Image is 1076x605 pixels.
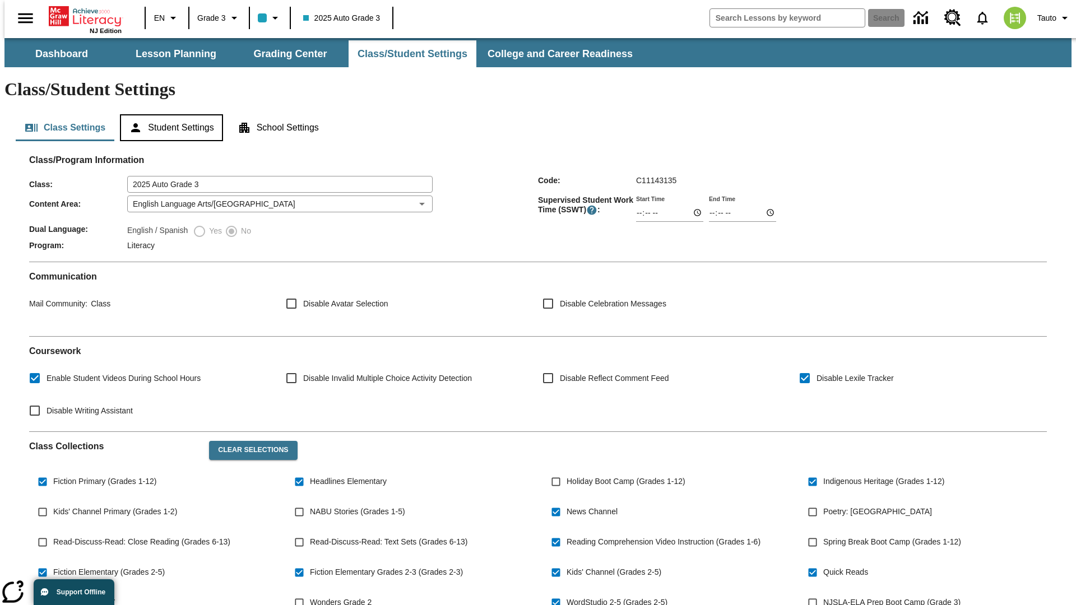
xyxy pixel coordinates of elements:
[206,225,222,237] span: Yes
[823,476,944,487] span: Indigenous Heritage (Grades 1-12)
[29,241,127,250] span: Program :
[303,373,472,384] span: Disable Invalid Multiple Choice Activity Detection
[310,536,467,548] span: Read-Discuss-Read: Text Sets (Grades 6-13)
[567,566,661,578] span: Kids' Channel (Grades 2-5)
[34,579,114,605] button: Support Offline
[29,180,127,189] span: Class :
[479,40,642,67] button: College and Career Readiness
[16,114,114,141] button: Class Settings
[997,3,1033,32] button: Select a new avatar
[1037,12,1056,24] span: Tauto
[229,114,328,141] button: School Settings
[538,196,636,216] span: Supervised Student Work Time (SSWT) :
[823,566,868,578] span: Quick Reads
[53,536,230,548] span: Read-Discuss-Read: Close Reading (Grades 6-13)
[6,40,118,67] button: Dashboard
[253,8,286,28] button: Class color is light blue. Change class color
[49,4,122,34] div: Home
[560,373,669,384] span: Disable Reflect Comment Feed
[4,40,643,67] div: SubNavbar
[1004,7,1026,29] img: avatar image
[710,9,865,27] input: search field
[127,225,188,238] label: English / Spanish
[29,299,87,308] span: Mail Community :
[120,40,232,67] button: Lesson Planning
[29,166,1047,253] div: Class/Program Information
[538,176,636,185] span: Code :
[709,194,735,203] label: End Time
[349,40,476,67] button: Class/Student Settings
[47,405,133,417] span: Disable Writing Assistant
[87,299,110,308] span: Class
[310,476,387,487] span: Headlines Elementary
[636,176,676,185] span: C11143135
[57,588,105,596] span: Support Offline
[53,566,165,578] span: Fiction Elementary (Grades 2-5)
[47,373,201,384] span: Enable Student Videos During School Hours
[560,298,666,310] span: Disable Celebration Messages
[567,506,618,518] span: News Channel
[53,476,156,487] span: Fiction Primary (Grades 1-12)
[127,196,433,212] div: English Language Arts/[GEOGRAPHIC_DATA]
[29,346,1047,422] div: Coursework
[127,176,433,193] input: Class
[310,506,405,518] span: NABU Stories (Grades 1-5)
[636,194,665,203] label: Start Time
[586,204,597,216] button: Supervised Student Work Time is the timeframe when students can take LevelSet and when lessons ar...
[120,114,222,141] button: Student Settings
[968,3,997,32] a: Notifications
[817,373,894,384] span: Disable Lexile Tracker
[29,346,1047,356] h2: Course work
[209,441,297,460] button: Clear Selections
[53,506,177,518] span: Kids' Channel Primary (Grades 1-2)
[567,476,685,487] span: Holiday Boot Camp (Grades 1-12)
[310,566,463,578] span: Fiction Elementary Grades 2-3 (Grades 2-3)
[238,225,251,237] span: No
[303,298,388,310] span: Disable Avatar Selection
[193,8,245,28] button: Grade: Grade 3, Select a grade
[197,12,226,24] span: Grade 3
[9,2,42,35] button: Open side menu
[567,536,760,548] span: Reading Comprehension Video Instruction (Grades 1-6)
[823,536,961,548] span: Spring Break Boot Camp (Grades 1-12)
[4,79,1072,100] h1: Class/Student Settings
[29,271,1047,327] div: Communication
[16,114,1060,141] div: Class/Student Settings
[29,155,1047,165] h2: Class/Program Information
[29,199,127,208] span: Content Area :
[938,3,968,33] a: Resource Center, Will open in new tab
[127,241,155,250] span: Literacy
[303,12,381,24] span: 2025 Auto Grade 3
[823,506,932,518] span: Poetry: [GEOGRAPHIC_DATA]
[1033,8,1076,28] button: Profile/Settings
[4,38,1072,67] div: SubNavbar
[234,40,346,67] button: Grading Center
[29,225,127,234] span: Dual Language :
[29,441,200,452] h2: Class Collections
[907,3,938,34] a: Data Center
[29,271,1047,282] h2: Communication
[149,8,185,28] button: Language: EN, Select a language
[90,27,122,34] span: NJ Edition
[49,5,122,27] a: Home
[154,12,165,24] span: EN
